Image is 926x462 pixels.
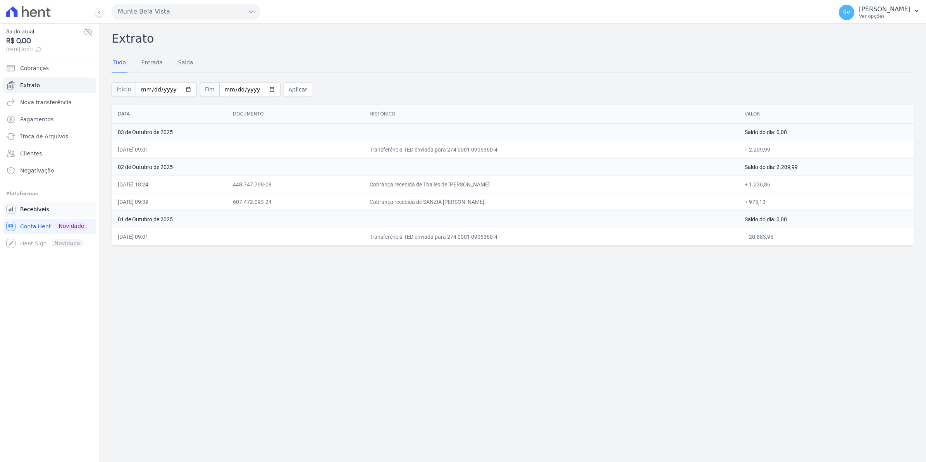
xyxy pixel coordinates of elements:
td: Cobrança recebida de SANZIA [PERSON_NAME] [363,193,738,210]
span: SV [843,10,850,15]
th: Data [112,105,227,124]
td: Cobrança recebida de Thalles de [PERSON_NAME] [363,176,738,193]
a: Pagamentos [3,112,96,127]
td: Transferência TED enviada para 274 0001 0905360-4 [363,141,738,158]
h2: Extrato [112,30,914,47]
td: + 1.236,86 [738,176,914,193]
td: − 20.883,95 [738,228,914,245]
td: − 2.209,99 [738,141,914,158]
a: Recebíveis [3,202,96,217]
a: Saída [177,53,195,73]
span: Fim [200,82,219,97]
a: Nova transferência [3,95,96,110]
a: Negativação [3,163,96,178]
span: Troca de Arquivos [20,133,68,140]
td: Saldo do dia: 0,00 [738,210,914,228]
td: Saldo do dia: 2.209,99 [738,158,914,176]
div: Plataformas [6,189,93,198]
td: 02 de Outubro de 2025 [112,158,738,176]
td: [DATE] 09:01 [112,141,227,158]
a: Extrato [3,78,96,93]
td: 448.747.798-08 [227,176,363,193]
td: Transferência TED enviada para 274 0001 0905360-4 [363,228,738,245]
nav: Sidebar [6,60,93,251]
span: Saldo atual [6,28,83,36]
a: Cobranças [3,60,96,76]
span: Conta Hent [20,222,51,230]
p: Ver opções [859,13,911,19]
a: Clientes [3,146,96,161]
span: Negativação [20,167,54,174]
span: Clientes [20,150,42,157]
button: Munte Bela Vista [112,4,260,19]
td: [DATE] 09:01 [112,228,227,245]
span: Recebíveis [20,205,49,213]
td: 03 de Outubro de 2025 [112,123,738,141]
span: [DATE] 10:20 [6,46,83,53]
td: 01 de Outubro de 2025 [112,210,738,228]
td: + 973,13 [738,193,914,210]
td: 607.472.093-24 [227,193,363,210]
a: Entrada [140,53,164,73]
a: Conta Hent Novidade [3,219,96,234]
a: Troca de Arquivos [3,129,96,144]
button: Aplicar [284,82,312,97]
span: R$ 0,00 [6,36,83,46]
th: Histórico [363,105,738,124]
a: Tudo [112,53,127,73]
td: Saldo do dia: 0,00 [738,123,914,141]
td: [DATE] 18:24 [112,176,227,193]
th: Documento [227,105,363,124]
th: Valor [738,105,914,124]
span: Pagamentos [20,115,53,123]
span: Cobranças [20,64,49,72]
span: Novidade [55,222,87,230]
button: SV [PERSON_NAME] Ver opções [833,2,926,23]
span: Extrato [20,81,40,89]
span: Início [112,82,136,97]
span: Nova transferência [20,98,72,106]
td: [DATE] 09:39 [112,193,227,210]
p: [PERSON_NAME] [859,5,911,13]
